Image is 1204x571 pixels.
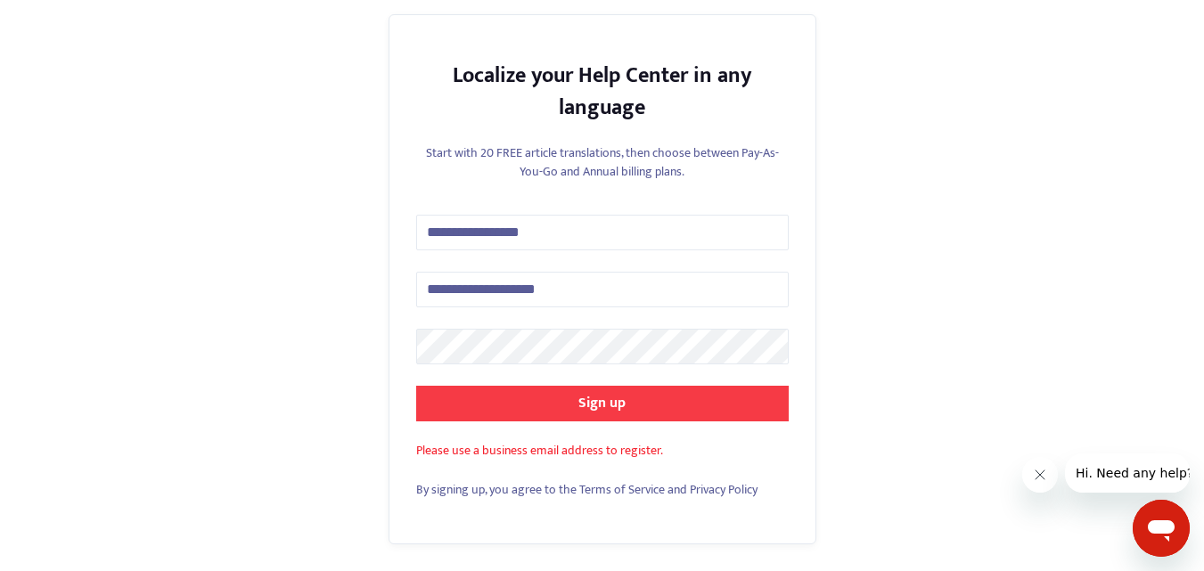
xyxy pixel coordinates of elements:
span: Hi. Need any help? [11,12,128,27]
div: and [416,480,789,499]
span: By signing up, you agree to the [416,479,577,500]
span: Please use a business email address to register. [416,440,663,461]
iframe: Botón para iniciar la ventana de mensajería [1133,500,1190,557]
a: Terms of Service [579,479,665,500]
strong: Localize your Help Center in any language [453,58,751,126]
p: Start with 20 FREE article translations, then choose between Pay-As-You-Go and Annual billing plans. [416,143,789,181]
strong: Sign up [578,391,626,415]
button: Sign up [416,386,789,421]
a: Privacy Policy [690,479,758,500]
iframe: Mensaje de la compañía [1065,453,1190,493]
iframe: Cerrar mensaje [1022,457,1058,493]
